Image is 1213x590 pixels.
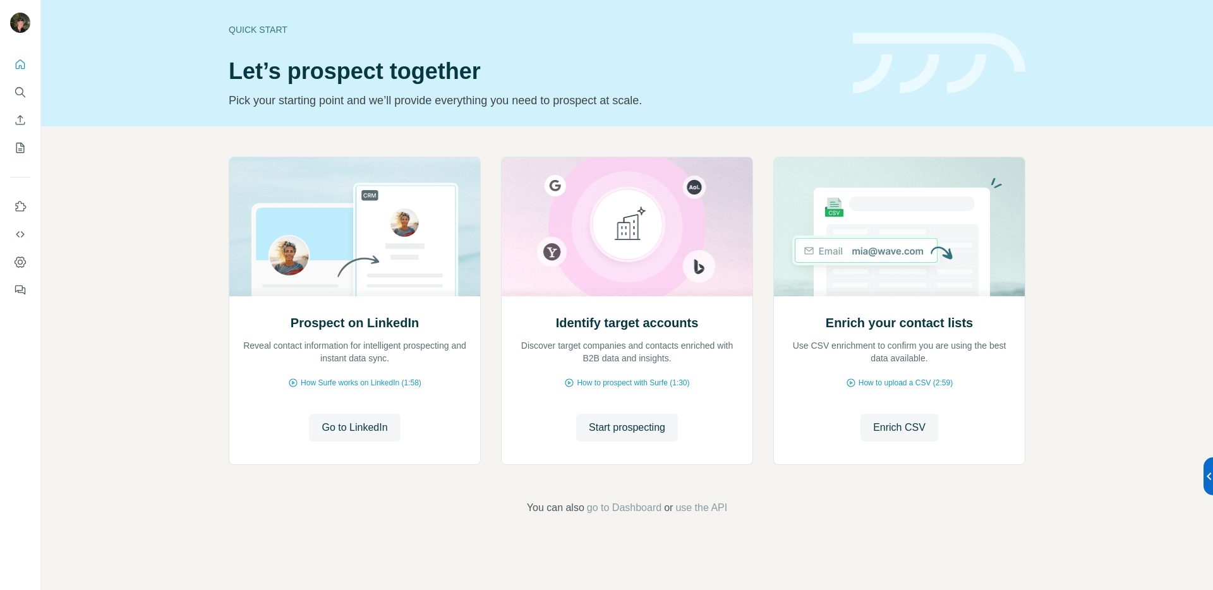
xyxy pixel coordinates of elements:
[10,53,30,76] button: Quick start
[242,339,468,364] p: Reveal contact information for intelligent prospecting and instant data sync.
[664,500,673,515] span: or
[826,314,973,332] h2: Enrich your contact lists
[514,339,740,364] p: Discover target companies and contacts enriched with B2B data and insights.
[309,414,400,442] button: Go to LinkedIn
[10,279,30,301] button: Feedback
[10,81,30,104] button: Search
[229,92,838,109] p: Pick your starting point and we’ll provide everything you need to prospect at scale.
[10,195,30,218] button: Use Surfe on LinkedIn
[229,59,838,84] h1: Let’s prospect together
[10,13,30,33] img: Avatar
[873,420,926,435] span: Enrich CSV
[675,500,727,515] button: use the API
[291,314,419,332] h2: Prospect on LinkedIn
[229,157,481,296] img: Prospect on LinkedIn
[10,223,30,246] button: Use Surfe API
[787,339,1012,364] p: Use CSV enrichment to confirm you are using the best data available.
[527,500,584,515] span: You can also
[577,377,689,388] span: How to prospect with Surfe (1:30)
[860,414,938,442] button: Enrich CSV
[773,157,1025,296] img: Enrich your contact lists
[229,23,838,36] div: Quick start
[10,251,30,274] button: Dashboard
[301,377,421,388] span: How Surfe works on LinkedIn (1:58)
[576,414,678,442] button: Start prospecting
[322,420,387,435] span: Go to LinkedIn
[501,157,753,296] img: Identify target accounts
[10,136,30,159] button: My lists
[587,500,661,515] button: go to Dashboard
[853,33,1025,94] img: banner
[556,314,699,332] h2: Identify target accounts
[10,109,30,131] button: Enrich CSV
[589,420,665,435] span: Start prospecting
[859,377,953,388] span: How to upload a CSV (2:59)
